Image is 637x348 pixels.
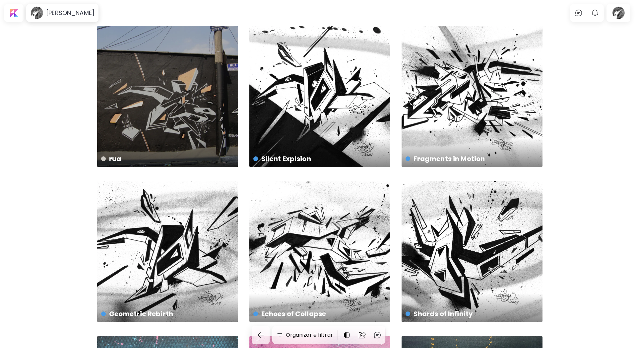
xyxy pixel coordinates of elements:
h4: Geometric Rebirth [101,309,233,319]
a: back [252,326,272,344]
h4: Echoes of Collapse [253,309,385,319]
h4: Shards of Infinity [406,309,537,319]
h4: Silent Explsion [253,154,385,164]
h6: [PERSON_NAME] [46,9,95,17]
a: Silent Explsionhttps://cdn.kaleido.art/CDN/Artwork/175496/Primary/medium.webp?updated=777795 [249,26,390,167]
h4: rua [101,154,233,164]
h4: Fragments in Motion [406,154,537,164]
a: Shards of Infinityhttps://cdn.kaleido.art/CDN/Artwork/175492/Primary/medium.webp?updated=777783 [402,181,542,322]
img: bellIcon [591,9,599,17]
button: bellIcon [589,7,601,19]
img: chatIcon [575,9,583,17]
img: back [257,331,265,339]
button: back [252,326,270,344]
a: Echoes of Collapsehttps://cdn.kaleido.art/CDN/Artwork/175493/Primary/medium.webp?updated=777785 [249,181,390,322]
a: ruahttps://cdn.kaleido.art/CDN/Artwork/175587/Primary/medium.webp?updated=778225 [97,26,238,167]
h6: Organizar e filtrar [286,331,333,339]
img: chatIcon [373,331,381,339]
a: Fragments in Motionhttps://cdn.kaleido.art/CDN/Artwork/175495/Primary/medium.webp?updated=777792 [402,26,542,167]
a: Geometric Rebirthhttps://cdn.kaleido.art/CDN/Artwork/175494/Primary/medium.webp?updated=777788 [97,181,238,322]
